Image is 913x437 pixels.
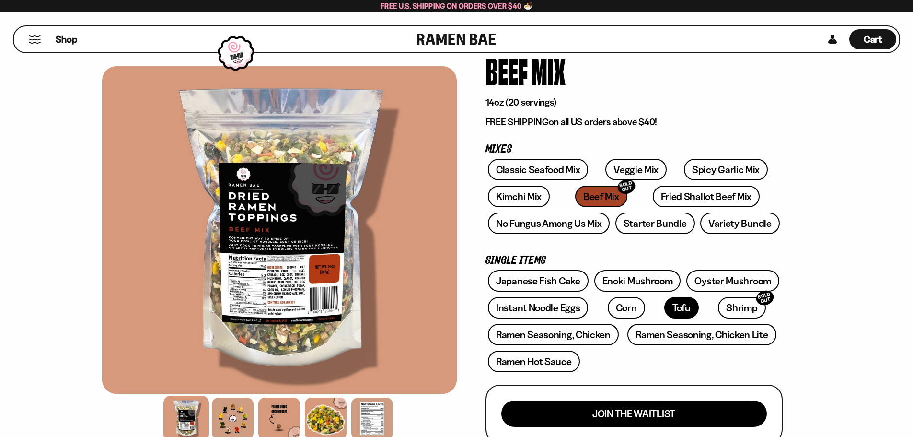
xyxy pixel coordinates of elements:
[849,26,896,52] a: Cart
[605,159,667,180] a: Veggie Mix
[381,1,532,11] span: Free U.S. Shipping on Orders over $40 🍜
[700,213,780,234] a: Variety Bundle
[485,116,783,128] p: on all US orders above $40!
[501,401,767,427] button: Join the waitlist
[28,35,41,44] button: Mobile Menu Trigger
[488,351,580,372] a: Ramen Hot Sauce
[488,159,588,180] a: Classic Seafood Mix
[608,297,645,319] a: Corn
[664,297,699,319] a: Tofu
[488,270,589,292] a: Japanese Fish Cake
[56,33,77,46] span: Shop
[615,213,695,234] a: Starter Bundle
[718,297,765,319] a: ShrimpSOLD OUT
[627,324,776,345] a: Ramen Seasoning, Chicken Lite
[485,145,783,154] p: Mixes
[686,270,779,292] a: Oyster Mushroom
[488,213,610,234] a: No Fungus Among Us Mix
[56,29,77,49] a: Shop
[485,52,528,88] div: Beef
[485,96,783,108] p: 14oz (20 servings)
[488,324,619,345] a: Ramen Seasoning, Chicken
[684,159,768,180] a: Spicy Garlic Mix
[485,256,783,265] p: Single Items
[488,297,588,319] a: Instant Noodle Eggs
[592,409,675,419] span: Join the waitlist
[488,186,550,207] a: Kimchi Mix
[653,186,760,207] a: Fried Shallot Beef Mix
[754,289,775,307] div: SOLD OUT
[594,270,681,292] a: Enoki Mushroom
[864,34,882,45] span: Cart
[485,116,549,128] strong: FREE SHIPPING
[532,52,566,88] div: Mix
